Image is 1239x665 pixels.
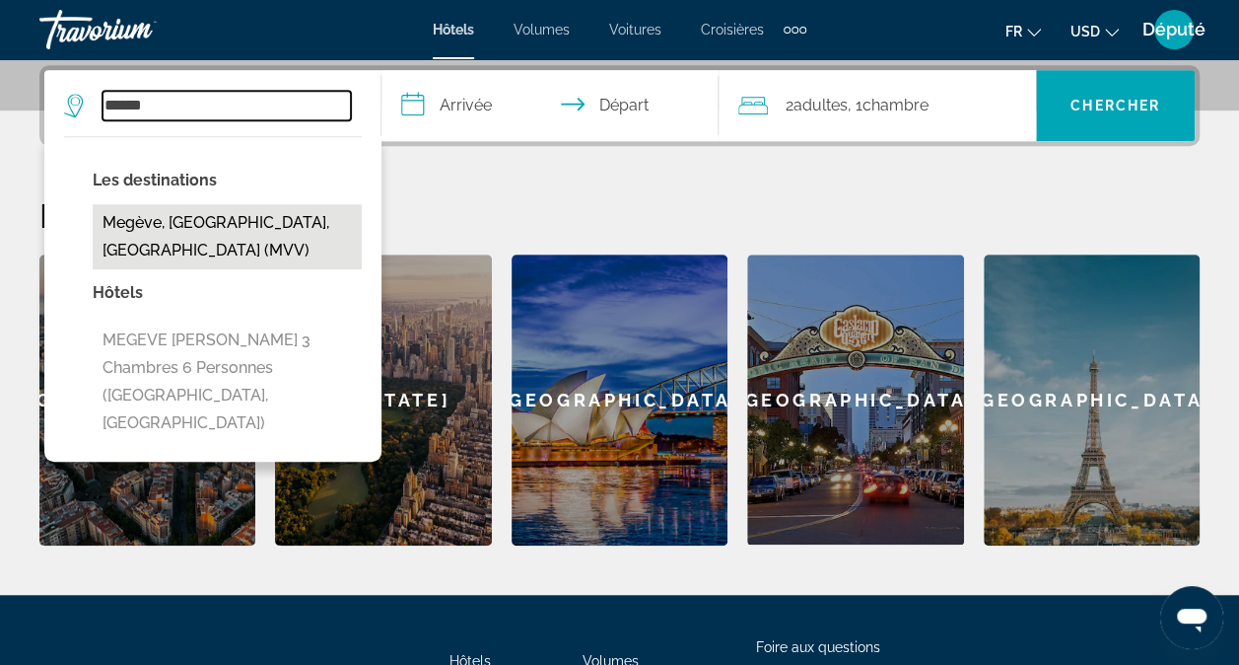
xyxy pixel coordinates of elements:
a: [GEOGRAPHIC_DATA] [512,255,727,546]
font: , 1 [848,96,862,114]
iframe: Bouton de lancement de la fenêtre de messagerie [1160,586,1223,649]
span: Adultes [793,96,848,114]
button: Voyageurs : 2 adultes, 0 enfants [719,70,1036,141]
p: Les destinations [93,167,362,194]
a: [GEOGRAPHIC_DATA] [984,255,1200,546]
h2: Destinations en vedette [39,195,1200,235]
span: USD [1070,24,1100,39]
span: Chercher [1070,98,1160,113]
a: Voitures [609,22,661,37]
a: Volumes [514,22,570,37]
button: Chercher [1036,70,1195,141]
a: [US_STATE] [275,255,491,546]
span: Chambre [862,96,929,114]
button: Dates d’arrivée et de départ [381,70,719,141]
p: Hôtels [93,279,362,307]
div: [GEOGRAPHIC_DATA] [747,255,963,545]
a: Hôtels [433,22,474,37]
button: Éléments de navigation supplémentaires [784,14,806,45]
span: Député [1142,20,1205,39]
div: Widget de recherche [44,70,1195,141]
button: Megève, [GEOGRAPHIC_DATA], [GEOGRAPHIC_DATA] (MVV) [93,204,362,269]
a: Travorium [39,4,237,55]
a: [GEOGRAPHIC_DATA] [39,255,255,546]
button: MEGEVE [PERSON_NAME] 3 chambres 6 personnes ([GEOGRAPHIC_DATA], [GEOGRAPHIC_DATA]) [93,322,362,442]
a: Croisières [701,22,764,37]
font: 2 [786,96,793,114]
button: Menu utilisateur [1148,9,1200,50]
a: Foire aux questions [756,639,880,655]
a: [GEOGRAPHIC_DATA] [747,255,963,546]
button: Changer la langue [1005,17,1041,45]
button: Changer de devise [1070,17,1119,45]
span: Fr [1005,24,1022,39]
